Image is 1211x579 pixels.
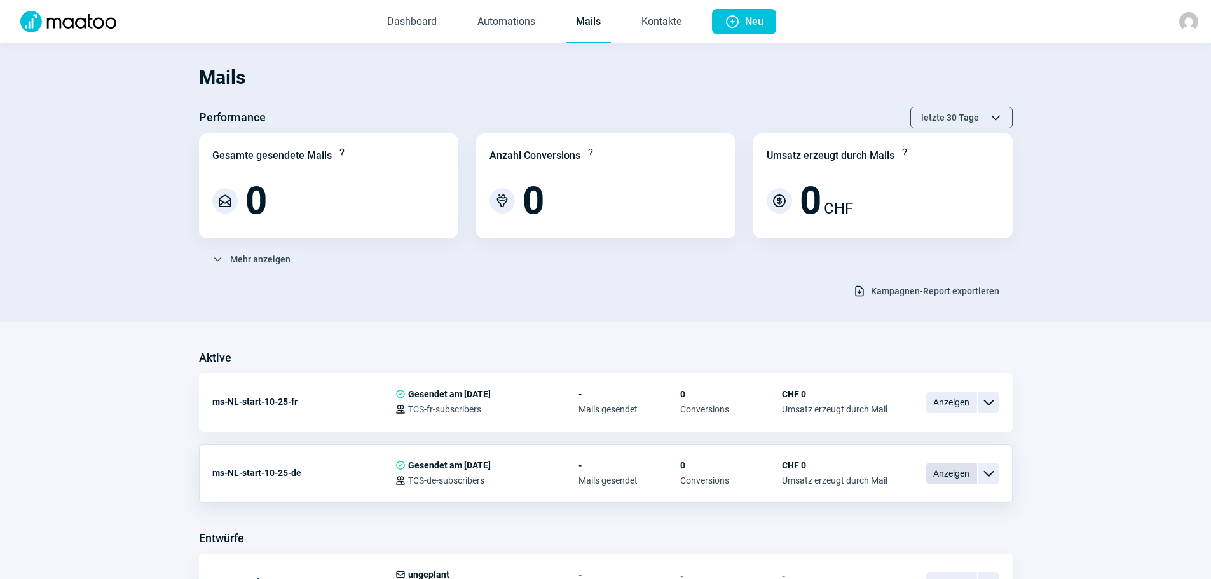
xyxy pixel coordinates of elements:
span: TCS-de-subscribers [408,475,484,486]
h3: Performance [199,107,266,128]
button: Kampagnen-Report exportieren [840,280,1013,302]
div: Umsatz erzeugt durch Mails [767,148,894,163]
h1: Mails [199,56,1013,99]
span: Mehr anzeigen [230,249,291,269]
div: ms-NL-start-10-25-de [212,460,395,486]
div: Gesamte gesendete Mails [212,148,332,163]
span: Kampagnen-Report exportieren [871,281,999,301]
span: Conversions [680,475,782,486]
span: - [578,389,680,399]
span: TCS-fr-subscribers [408,404,481,414]
span: Conversions [680,404,782,414]
span: Mails gesendet [578,475,680,486]
div: Anzahl Conversions [489,148,580,163]
span: 0 [680,460,782,470]
img: Logo [13,11,124,32]
h3: Aktive [199,348,231,368]
span: letzte 30 Tage [921,107,979,128]
span: - [578,460,680,470]
span: Mails gesendet [578,404,680,414]
span: 0 [800,182,821,220]
span: CHF [824,197,853,220]
span: 0 [680,389,782,399]
span: CHF 0 [782,389,887,399]
a: Automations [467,1,545,43]
span: Anzeigen [926,463,977,484]
a: Mails [566,1,611,43]
span: CHF 0 [782,460,887,470]
button: Mehr anzeigen [199,249,304,270]
div: ms-NL-start-10-25-fr [212,389,395,414]
span: 0 [523,182,544,220]
span: Umsatz erzeugt durch Mail [782,475,887,486]
span: Gesendet am [DATE] [408,389,491,399]
button: Neu [712,9,776,34]
a: Kontakte [631,1,692,43]
h3: Entwürfe [199,528,244,548]
img: avatar [1179,12,1198,31]
span: Neu [745,9,763,34]
span: Gesendet am [DATE] [408,460,491,470]
span: Umsatz erzeugt durch Mail [782,404,887,414]
span: Anzeigen [926,392,977,413]
a: Dashboard [377,1,447,43]
span: 0 [245,182,267,220]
